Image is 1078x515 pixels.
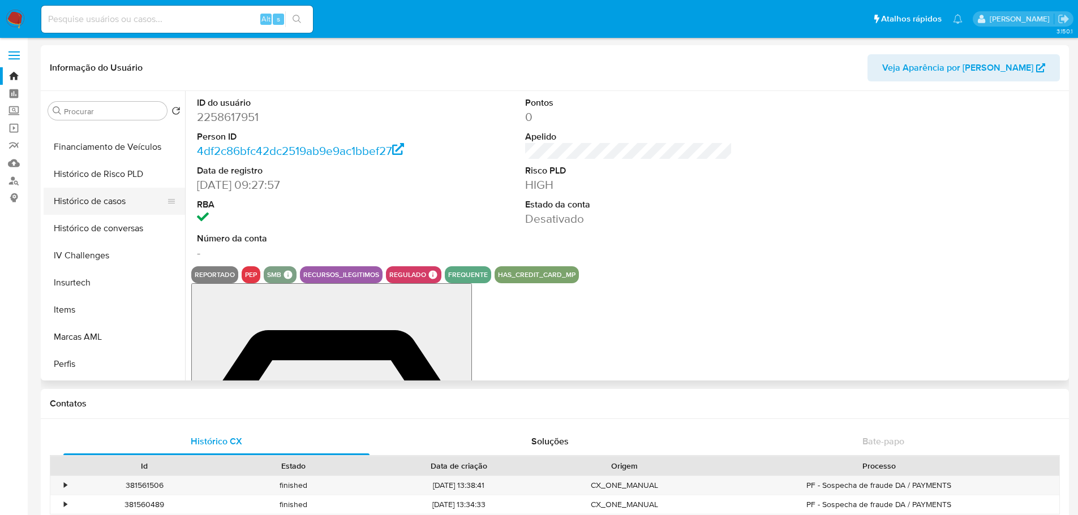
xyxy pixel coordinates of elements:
div: finished [219,476,368,495]
button: IV Challenges [44,242,185,269]
dd: HIGH [525,177,733,193]
dd: 0 [525,109,733,125]
p: lucas.portella@mercadolivre.com [990,14,1054,24]
button: reportado [195,272,235,277]
span: s [277,14,280,24]
div: finished [219,495,368,514]
div: Origem [558,460,691,471]
div: • [64,499,67,510]
button: Marcas AML [44,323,185,350]
button: has_credit_card_mp [498,272,575,277]
button: frequente [448,272,488,277]
dd: 2258617951 [197,109,405,125]
dt: Apelido [525,131,733,143]
div: • [64,480,67,491]
span: Veja Aparência por [PERSON_NAME] [882,54,1033,81]
button: search-icon [285,11,308,27]
button: Perfis [44,350,185,378]
dt: ID do usuário [197,97,405,109]
dd: Desativado [525,211,733,227]
button: Procurar [53,106,62,115]
button: Histórico de Risco PLD [44,161,185,188]
div: Id [78,460,211,471]
div: PF - Sospecha de fraude DA / PAYMENTS [699,476,1059,495]
button: Relacionados [44,378,185,405]
button: Insurtech [44,269,185,296]
div: Estado [227,460,360,471]
span: Soluções [531,435,569,448]
dt: Person ID [197,131,405,143]
div: PF - Sospecha de fraude DA / PAYMENTS [699,495,1059,514]
h1: Informação do Usuário [50,62,143,73]
span: Alt [261,14,270,24]
a: Sair [1058,13,1070,25]
button: Items [44,296,185,323]
dd: - [197,245,405,261]
div: [DATE] 13:34:33 [368,495,550,514]
button: Histórico de casos [44,188,176,215]
div: 381560489 [70,495,219,514]
button: regulado [389,272,426,277]
input: Procurar [64,106,162,116]
button: smb [267,272,281,277]
div: Processo [707,460,1051,471]
dt: Estado da conta [525,198,733,211]
dt: RBA [197,198,405,211]
div: Data de criação [376,460,542,471]
span: Bate-papo [862,435,904,448]
button: Veja Aparência por [PERSON_NAME] [867,54,1060,81]
div: CX_ONE_MANUAL [550,495,699,514]
span: Atalhos rápidos [881,13,942,25]
dt: Número da conta [197,232,405,245]
button: pep [245,272,257,277]
dt: Pontos [525,97,733,109]
button: recursos_ilegitimos [303,272,379,277]
button: Retornar ao pedido padrão [171,106,181,119]
div: [DATE] 13:38:41 [368,476,550,495]
span: Histórico CX [191,435,242,448]
dt: Risco PLD [525,165,733,177]
dt: Data de registro [197,165,405,177]
button: Financiamento de Veículos [44,133,185,161]
div: 381561506 [70,476,219,495]
button: Histórico de conversas [44,215,185,242]
div: CX_ONE_MANUAL [550,476,699,495]
a: Notificações [953,14,963,24]
h1: Contatos [50,398,1060,409]
input: Pesquise usuários ou casos... [41,12,313,27]
a: 4df2c86bfc42dc2519ab9e9ac1bbef27 [197,142,404,159]
dd: [DATE] 09:27:57 [197,177,405,193]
